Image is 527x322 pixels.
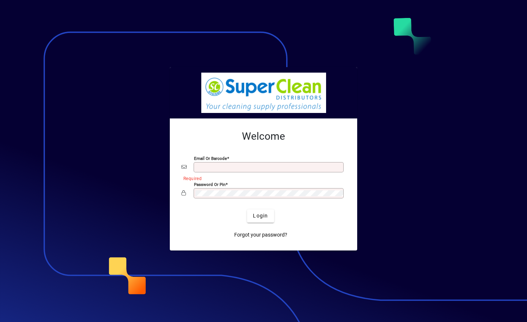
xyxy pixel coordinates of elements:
a: Forgot your password? [231,228,290,242]
span: Forgot your password? [234,231,287,239]
span: Login [253,212,268,220]
mat-label: Email or Barcode [194,155,227,161]
h2: Welcome [182,130,345,143]
button: Login [247,209,274,223]
mat-error: Required [183,174,340,182]
mat-label: Password or Pin [194,182,225,187]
